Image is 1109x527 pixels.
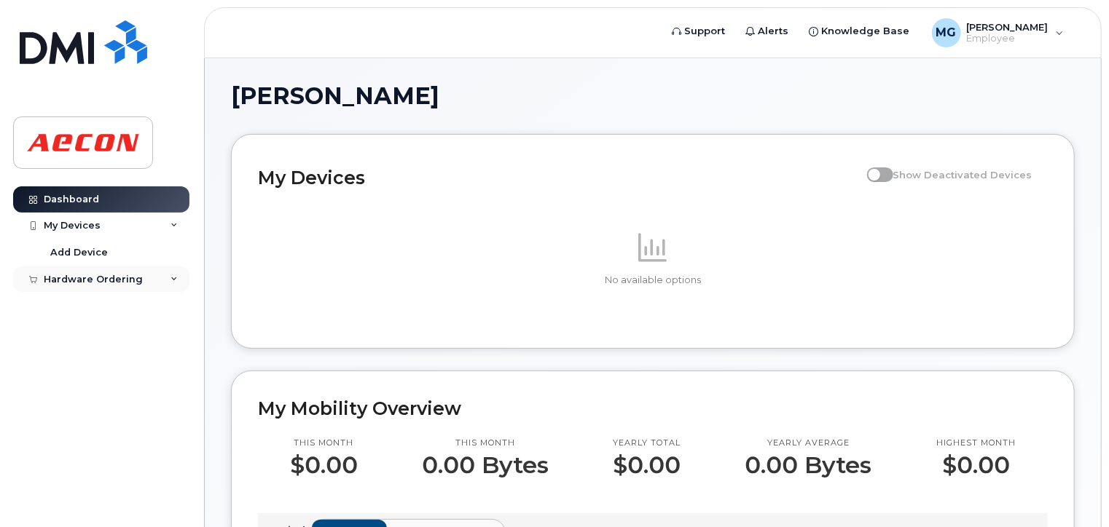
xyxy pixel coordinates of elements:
[893,169,1032,181] span: Show Deactivated Devices
[936,452,1016,478] p: $0.00
[290,437,358,449] p: This month
[614,437,681,449] p: Yearly total
[936,437,1016,449] p: Highest month
[745,437,872,449] p: Yearly average
[867,161,879,173] input: Show Deactivated Devices
[258,397,1048,419] h2: My Mobility Overview
[258,274,1048,287] p: No available options
[422,452,549,478] p: 0.00 Bytes
[745,452,872,478] p: 0.00 Bytes
[422,437,549,449] p: This month
[258,167,860,189] h2: My Devices
[290,452,358,478] p: $0.00
[231,85,439,107] span: [PERSON_NAME]
[614,452,681,478] p: $0.00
